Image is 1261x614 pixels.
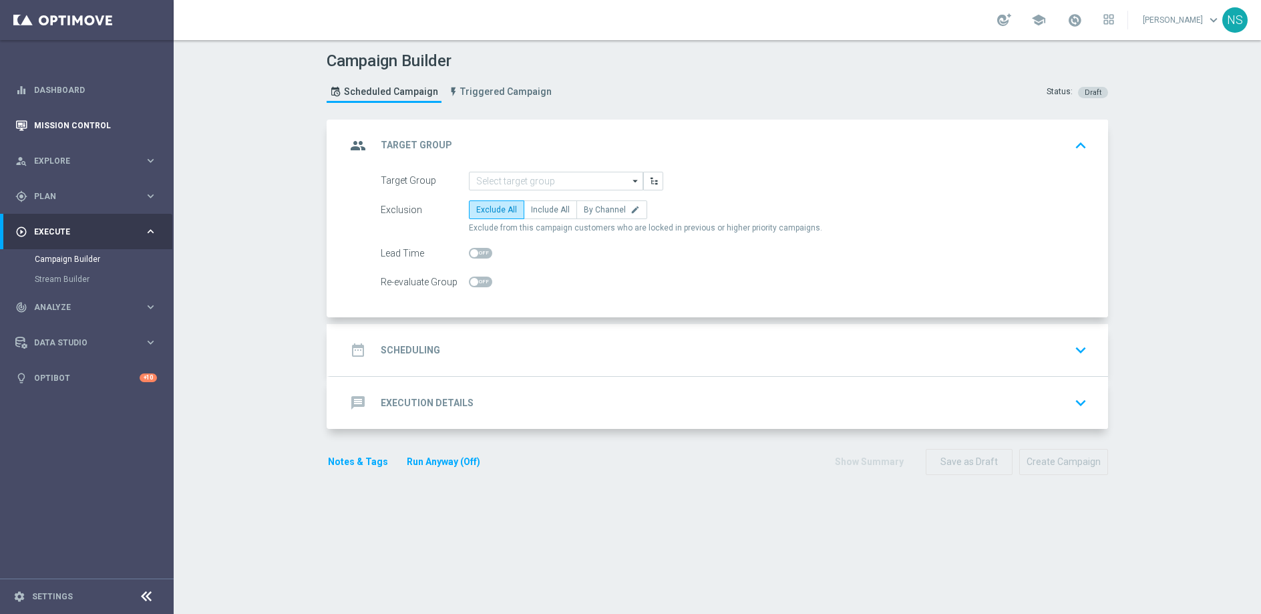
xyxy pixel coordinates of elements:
[346,391,370,415] i: message
[460,86,552,98] span: Triggered Campaign
[1069,390,1092,416] button: keyboard_arrow_down
[15,226,144,238] div: Execute
[15,108,157,143] div: Mission Control
[34,339,144,347] span: Data Studio
[15,190,27,202] i: gps_fixed
[15,372,27,384] i: lightbulb
[35,254,139,265] a: Campaign Builder
[469,222,822,234] span: Exclude from this campaign customers who are locked in previous or higher priority campaigns.
[15,156,158,166] button: person_search Explore keyboard_arrow_right
[1071,136,1091,156] i: keyboard_arrow_up
[15,190,144,202] div: Plan
[34,157,144,165] span: Explore
[630,205,640,214] i: edit
[34,228,144,236] span: Execute
[381,172,469,190] div: Target Group
[144,225,157,238] i: keyboard_arrow_right
[15,302,158,313] button: track_changes Analyze keyboard_arrow_right
[629,172,643,190] i: arrow_drop_down
[445,81,555,103] a: Triggered Campaign
[381,139,452,152] h2: Target Group
[15,226,158,237] button: play_circle_outline Execute keyboard_arrow_right
[346,133,1092,158] div: group Target Group keyboard_arrow_up
[34,72,157,108] a: Dashboard
[15,301,27,313] i: track_changes
[381,273,469,291] div: Re-evaluate Group
[1031,13,1046,27] span: school
[1206,13,1221,27] span: keyboard_arrow_down
[381,200,469,219] div: Exclusion
[327,454,389,470] button: Notes & Tags
[531,205,570,214] span: Include All
[346,390,1092,416] div: message Execution Details keyboard_arrow_down
[1141,10,1222,30] a: [PERSON_NAME]keyboard_arrow_down
[15,85,158,96] button: equalizer Dashboard
[34,192,144,200] span: Plan
[144,190,157,202] i: keyboard_arrow_right
[15,155,27,167] i: person_search
[346,134,370,158] i: group
[15,155,144,167] div: Explore
[1085,88,1101,97] span: Draft
[15,72,157,108] div: Dashboard
[15,120,158,131] button: Mission Control
[381,344,440,357] h2: Scheduling
[381,244,469,263] div: Lead Time
[346,337,1092,363] div: date_range Scheduling keyboard_arrow_down
[15,337,158,348] button: Data Studio keyboard_arrow_right
[144,301,157,313] i: keyboard_arrow_right
[1071,340,1091,360] i: keyboard_arrow_down
[1069,337,1092,363] button: keyboard_arrow_down
[13,591,25,603] i: settings
[15,373,158,383] button: lightbulb Optibot +10
[344,86,438,98] span: Scheduled Campaign
[1069,133,1092,158] button: keyboard_arrow_up
[584,205,626,214] span: By Channel
[140,373,157,382] div: +10
[327,51,558,71] h1: Campaign Builder
[15,301,144,313] div: Analyze
[469,172,643,190] input: Select target group
[15,360,157,396] div: Optibot
[15,337,144,349] div: Data Studio
[1078,86,1108,97] colored-tag: Draft
[15,226,27,238] i: play_circle_outline
[144,336,157,349] i: keyboard_arrow_right
[476,205,517,214] span: Exclude All
[15,191,158,202] button: gps_fixed Plan keyboard_arrow_right
[381,397,474,410] h2: Execution Details
[15,84,27,96] i: equalizer
[32,593,73,601] a: Settings
[1047,86,1073,98] div: Status:
[346,338,370,362] i: date_range
[1071,393,1091,413] i: keyboard_arrow_down
[34,303,144,311] span: Analyze
[926,449,1013,475] button: Save as Draft
[327,81,441,103] a: Scheduled Campaign
[35,269,172,289] div: Stream Builder
[144,154,157,167] i: keyboard_arrow_right
[405,454,482,470] button: Run Anyway (Off)
[34,108,157,143] a: Mission Control
[1222,7,1248,33] div: NS
[35,249,172,269] div: Campaign Builder
[34,360,140,396] a: Optibot
[1019,449,1108,475] button: Create Campaign
[35,274,139,285] a: Stream Builder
